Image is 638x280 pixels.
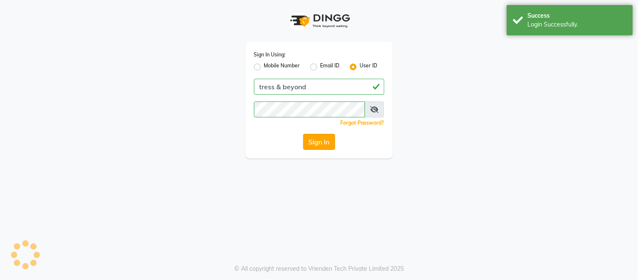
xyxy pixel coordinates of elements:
[254,79,384,95] input: Username
[254,51,286,59] label: Sign In Using:
[254,101,365,117] input: Username
[528,20,627,29] div: Login Successfully.
[264,62,300,72] label: Mobile Number
[341,120,384,126] a: Forgot Password?
[528,11,627,20] div: Success
[320,62,340,72] label: Email ID
[303,134,335,150] button: Sign In
[286,8,353,33] img: logo1.svg
[360,62,378,72] label: User ID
